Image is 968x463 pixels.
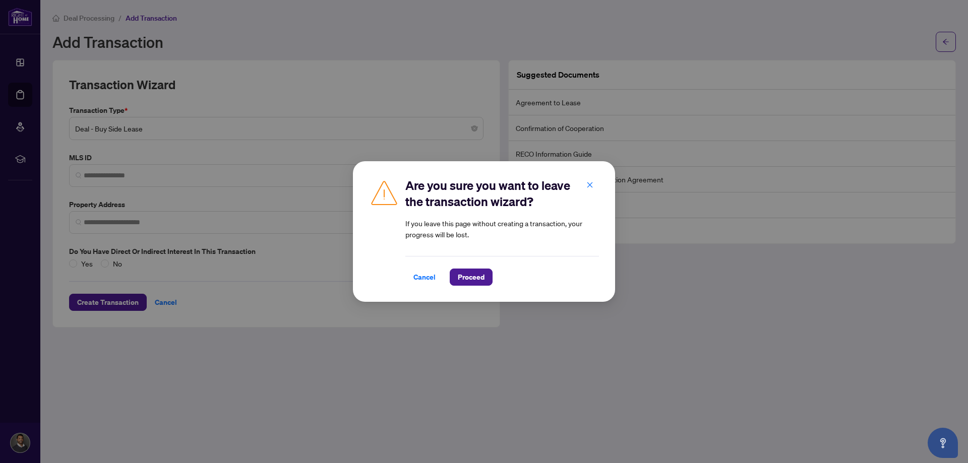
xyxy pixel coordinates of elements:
[450,269,493,286] button: Proceed
[405,177,599,210] h2: Are you sure you want to leave the transaction wizard?
[586,181,593,188] span: close
[458,269,485,285] span: Proceed
[928,428,958,458] button: Open asap
[405,218,599,240] article: If you leave this page without creating a transaction, your progress will be lost.
[405,269,444,286] button: Cancel
[413,269,436,285] span: Cancel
